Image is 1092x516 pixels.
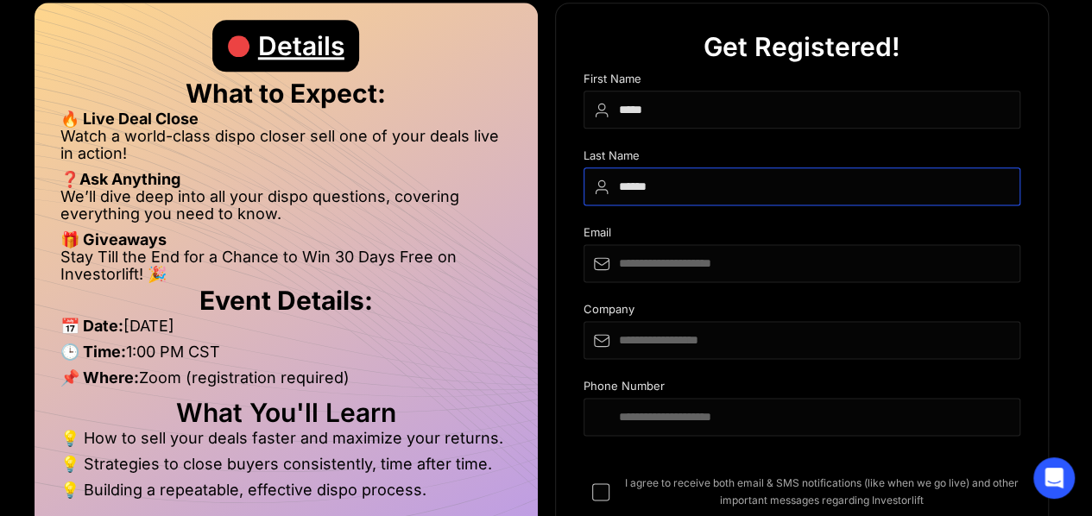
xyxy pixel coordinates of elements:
[60,188,512,231] li: We’ll dive deep into all your dispo questions, covering everything you need to know.
[584,380,1021,398] div: Phone Number
[199,285,373,316] strong: Event Details:
[258,20,344,72] div: Details
[584,149,1021,167] div: Last Name
[186,78,386,109] strong: What to Expect:
[584,226,1021,244] div: Email
[584,303,1021,321] div: Company
[60,230,167,249] strong: 🎁 Giveaways
[60,404,512,421] h2: What You'll Learn
[60,456,512,481] li: 💡 Strategies to close buyers consistently, time after time.
[60,317,123,335] strong: 📅 Date:
[60,343,126,361] strong: 🕒 Time:
[60,128,512,171] li: Watch a world-class dispo closer sell one of your deals live in action!
[60,368,139,387] strong: 📌 Where:
[584,72,1021,91] div: First Name
[623,475,1021,509] span: I agree to receive both email & SMS notifications (like when we go live) and other important mess...
[60,481,512,499] li: 💡 Building a repeatable, effective dispo process.
[60,430,512,456] li: 💡 How to sell your deals faster and maximize your returns.
[1033,457,1075,499] div: Open Intercom Messenger
[60,249,512,283] li: Stay Till the End for a Chance to Win 30 Days Free on Investorlift! 🎉
[60,318,512,343] li: [DATE]
[60,170,180,188] strong: ❓Ask Anything
[60,110,199,128] strong: 🔥 Live Deal Close
[60,369,512,395] li: Zoom (registration required)
[704,21,899,72] div: Get Registered!
[60,343,512,369] li: 1:00 PM CST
